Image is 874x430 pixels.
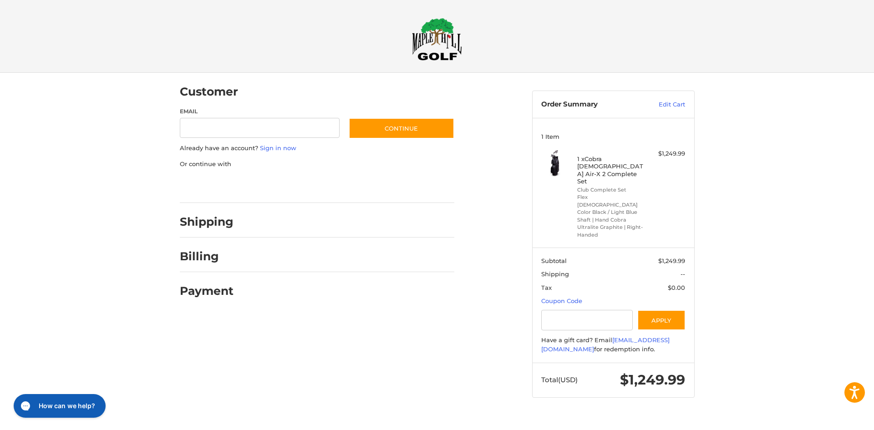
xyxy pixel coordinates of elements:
a: Edit Cart [639,100,685,109]
span: -- [681,270,685,278]
h4: 1 x Cobra [DEMOGRAPHIC_DATA] Air-X 2 Complete Set [577,155,647,185]
p: Already have an account? [180,144,454,153]
label: Email [180,107,340,116]
li: Flex [DEMOGRAPHIC_DATA] [577,193,647,208]
span: $1,249.99 [658,257,685,264]
span: Total (USD) [541,375,578,384]
h3: 1 Item [541,133,685,140]
iframe: PayPal-paylater [254,177,322,194]
li: Color Black / Light Blue [577,208,647,216]
span: Subtotal [541,257,567,264]
a: [EMAIL_ADDRESS][DOMAIN_NAME] [541,336,670,353]
span: Tax [541,284,552,291]
h3: Order Summary [541,100,639,109]
li: Shaft | Hand Cobra Ultralite Graphite | Right-Handed [577,216,647,239]
div: $1,249.99 [649,149,685,158]
span: $0.00 [668,284,685,291]
button: Continue [349,118,454,139]
span: $1,249.99 [620,371,685,388]
h2: Shipping [180,215,234,229]
h2: Customer [180,85,238,99]
iframe: Gorgias live chat messenger [9,391,108,421]
h2: Payment [180,284,234,298]
p: Or continue with [180,160,454,169]
iframe: PayPal-venmo [331,177,399,194]
div: Have a gift card? Email for redemption info. [541,336,685,354]
iframe: Google Customer Reviews [799,405,874,430]
input: Gift Certificate or Coupon Code [541,310,633,330]
li: Club Complete Set [577,186,647,194]
button: Apply [637,310,686,330]
a: Coupon Code [541,297,582,304]
h2: Billing [180,249,233,263]
img: Maple Hill Golf [412,18,462,61]
iframe: PayPal-paypal [177,177,245,194]
a: Sign in now [260,144,296,152]
span: Shipping [541,270,569,278]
